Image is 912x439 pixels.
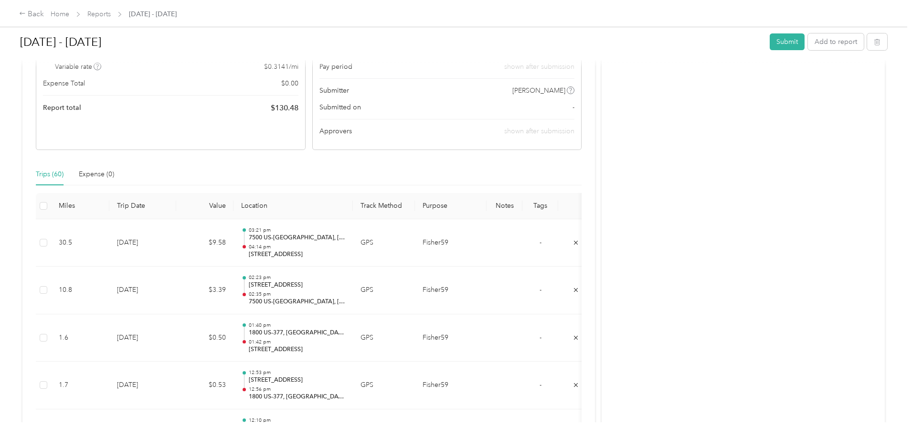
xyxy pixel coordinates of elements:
[109,219,176,267] td: [DATE]
[176,314,233,362] td: $0.50
[51,267,109,314] td: 10.8
[129,9,177,19] span: [DATE] - [DATE]
[109,362,176,409] td: [DATE]
[573,102,574,112] span: -
[249,250,345,259] p: [STREET_ADDRESS]
[415,314,487,362] td: Fisher59
[109,193,176,219] th: Trip Date
[176,267,233,314] td: $3.39
[522,193,558,219] th: Tags
[487,193,522,219] th: Notes
[415,362,487,409] td: Fisher59
[249,281,345,289] p: [STREET_ADDRESS]
[415,193,487,219] th: Purpose
[319,86,349,96] span: Submitter
[415,267,487,314] td: Fisher59
[249,322,345,329] p: 01:40 pm
[51,314,109,362] td: 1.6
[504,127,574,135] span: shown after submission
[271,102,298,114] span: $ 130.48
[43,78,85,88] span: Expense Total
[19,9,44,20] div: Back
[249,393,345,401] p: 1800 US-377, [GEOGRAPHIC_DATA], [GEOGRAPHIC_DATA]
[808,33,864,50] button: Add to report
[249,244,345,250] p: 04:14 pm
[20,31,763,54] h1: Aug 1 - 31, 2025
[353,193,415,219] th: Track Method
[540,381,541,389] span: -
[233,193,353,219] th: Location
[353,314,415,362] td: GPS
[249,339,345,345] p: 01:42 pm
[249,376,345,385] p: [STREET_ADDRESS]
[249,345,345,354] p: [STREET_ADDRESS]
[540,286,541,294] span: -
[249,417,345,424] p: 12:10 pm
[512,86,565,96] span: [PERSON_NAME]
[249,291,345,298] p: 02:35 pm
[51,219,109,267] td: 30.5
[249,386,345,393] p: 12:56 pm
[79,169,114,180] div: Expense (0)
[51,193,109,219] th: Miles
[540,238,541,246] span: -
[415,219,487,267] td: Fisher59
[109,267,176,314] td: [DATE]
[87,10,111,18] a: Reports
[36,169,64,180] div: Trips (60)
[43,103,81,113] span: Report total
[353,362,415,409] td: GPS
[770,33,805,50] button: Submit
[353,267,415,314] td: GPS
[353,219,415,267] td: GPS
[319,102,361,112] span: Submitted on
[540,333,541,342] span: -
[859,385,912,439] iframe: Everlance-gr Chat Button Frame
[249,274,345,281] p: 02:23 pm
[249,329,345,337] p: 1800 US-377, [GEOGRAPHIC_DATA], [GEOGRAPHIC_DATA]
[176,193,233,219] th: Value
[249,298,345,306] p: 7500 US-[GEOGRAPHIC_DATA], [GEOGRAPHIC_DATA]
[176,219,233,267] td: $9.58
[281,78,298,88] span: $ 0.00
[249,227,345,234] p: 03:21 pm
[109,314,176,362] td: [DATE]
[319,126,352,136] span: Approvers
[51,362,109,409] td: 1.7
[176,362,233,409] td: $0.53
[249,369,345,376] p: 12:53 pm
[249,234,345,242] p: 7500 US-[GEOGRAPHIC_DATA], [GEOGRAPHIC_DATA]
[51,10,69,18] a: Home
